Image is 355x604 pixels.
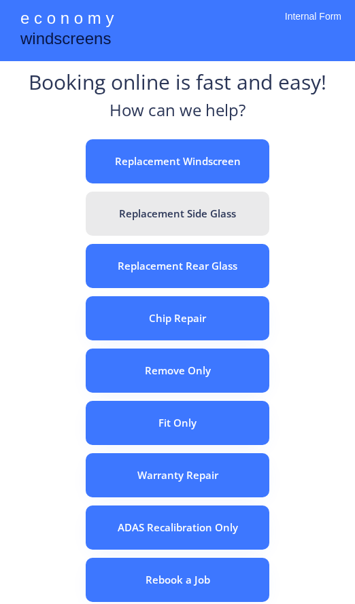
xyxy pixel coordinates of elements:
[86,453,269,497] button: Warranty Repair
[285,10,341,41] div: Internal Form
[109,99,246,129] div: How can we help?
[20,27,111,54] div: windscreens
[86,139,269,183] button: Replacement Windscreen
[86,349,269,393] button: Remove Only
[29,68,326,99] div: Booking online is fast and easy!
[86,244,269,288] button: Replacement Rear Glass
[86,401,269,445] button: Fit Only
[86,296,269,340] button: Chip Repair
[86,192,269,236] button: Replacement Side Glass
[86,505,269,550] button: ADAS Recalibration Only
[86,558,269,602] button: Rebook a Job
[20,7,114,33] div: e c o n o m y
